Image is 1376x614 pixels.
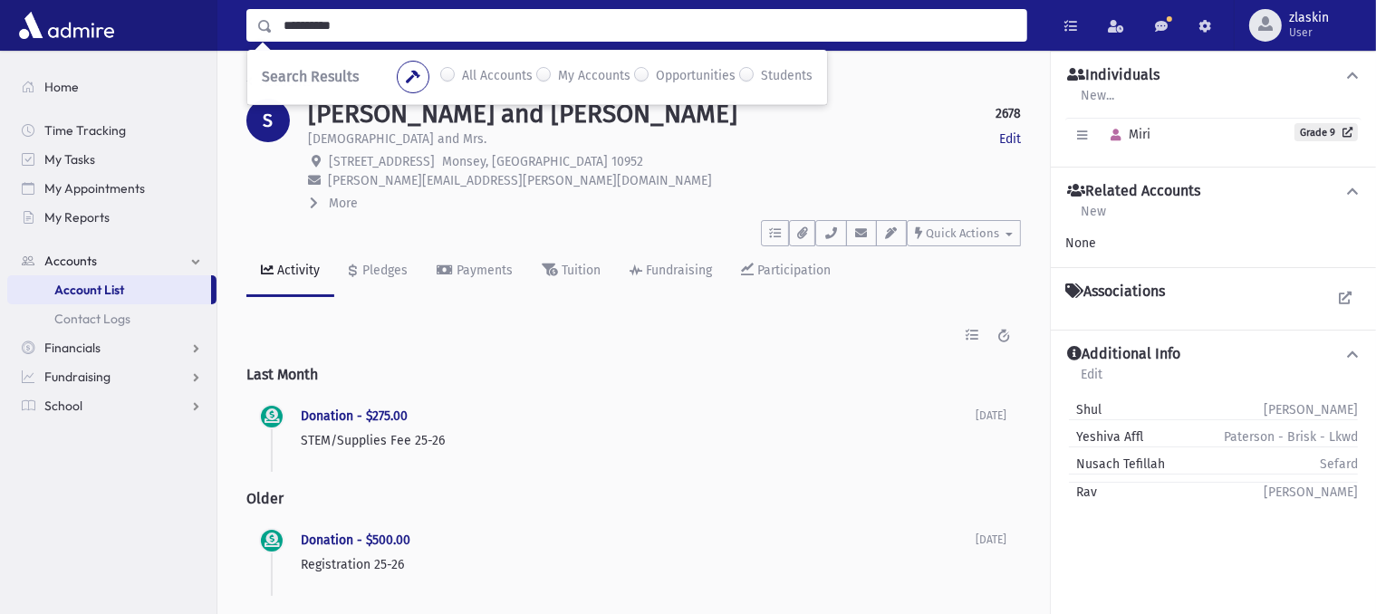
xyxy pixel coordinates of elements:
input: Search [273,9,1026,42]
span: Home [44,79,79,95]
label: My Accounts [558,66,630,88]
a: My Reports [7,203,217,232]
span: Accounts [44,253,97,269]
div: Activity [274,263,320,278]
span: Financials [44,340,101,356]
a: Tuition [527,246,615,297]
span: [PERSON_NAME] [1264,483,1358,502]
div: Participation [754,263,831,278]
div: Tuition [558,263,601,278]
button: Related Accounts [1065,182,1362,201]
a: My Appointments [7,174,217,203]
label: All Accounts [462,66,533,88]
h2: Older [246,475,1021,522]
a: Donation - $500.00 [301,532,410,548]
a: Account List [7,275,211,304]
a: Edit [1080,364,1103,397]
a: Edit [999,130,1021,149]
label: Opportunities [656,66,736,88]
span: My Appointments [44,180,145,197]
strong: 2678 [996,104,1021,123]
span: Yeshiva Affl [1069,427,1143,446]
button: Individuals [1065,66,1362,85]
span: Shul [1069,400,1102,419]
a: New... [1080,85,1115,118]
h2: Last Month [246,351,1021,398]
span: Account List [54,282,124,298]
span: Quick Actions [926,226,999,240]
span: Nusach Tefillah [1069,455,1165,474]
button: Quick Actions [907,220,1021,246]
a: Contact Logs [7,304,217,333]
span: School [44,398,82,414]
a: Financials [7,333,217,362]
span: zlaskin [1289,11,1329,25]
span: Sefard [1320,455,1358,474]
div: S [246,99,290,142]
a: New [1080,201,1107,234]
h1: [PERSON_NAME] and [PERSON_NAME] [308,99,737,130]
h4: Additional Info [1067,345,1180,364]
div: None [1065,234,1362,253]
a: Pledges [334,246,422,297]
span: Fundraising [44,369,111,385]
a: Donation - $275.00 [301,408,408,424]
h4: Related Accounts [1067,182,1200,201]
label: Students [761,66,813,88]
a: Accounts [246,74,313,90]
p: Registration 25-26 [301,555,976,574]
nav: breadcrumb [246,72,313,99]
h4: Individuals [1067,66,1159,85]
span: My Reports [44,209,110,225]
a: Payments [422,246,527,297]
a: Fundraising [615,246,726,297]
a: Accounts [7,246,217,275]
span: My Tasks [44,151,95,168]
img: AdmirePro [14,7,119,43]
div: Payments [453,263,513,278]
a: Time Tracking [7,116,217,145]
p: [DEMOGRAPHIC_DATA] and Mrs. [308,130,486,149]
a: Participation [726,246,845,297]
a: Fundraising [7,362,217,391]
a: Home [7,72,217,101]
div: Pledges [359,263,408,278]
a: Grade 9 [1294,123,1358,141]
a: Activity [246,246,334,297]
span: [DATE] [976,533,1006,546]
button: More [308,194,360,213]
span: [PERSON_NAME] [1264,400,1358,419]
span: More [329,196,358,211]
span: Rav [1069,483,1097,502]
span: Miri [1102,127,1150,142]
div: Fundraising [642,263,712,278]
span: Time Tracking [44,122,126,139]
span: [DATE] [976,409,1006,422]
h4: Associations [1065,283,1165,301]
a: School [7,391,217,420]
button: Additional Info [1065,345,1362,364]
span: User [1289,25,1329,40]
span: [STREET_ADDRESS] [329,154,435,169]
a: My Tasks [7,145,217,174]
span: [PERSON_NAME][EMAIL_ADDRESS][PERSON_NAME][DOMAIN_NAME] [328,173,712,188]
span: Contact Logs [54,311,130,327]
span: Search Results [262,68,359,85]
p: STEM/Supplies Fee 25-26 [301,431,976,450]
span: Monsey, [GEOGRAPHIC_DATA] 10952 [442,154,643,169]
span: Paterson - Brisk - Lkwd [1224,427,1358,446]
